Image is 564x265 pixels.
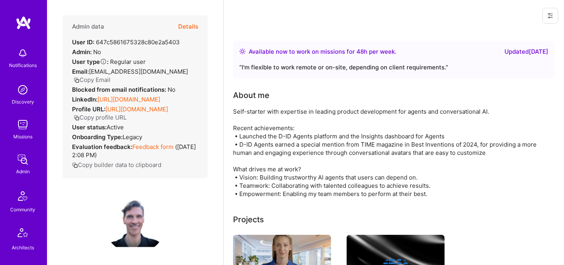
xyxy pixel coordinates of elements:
strong: User status: [72,123,107,131]
a: [URL][DOMAIN_NAME] [98,96,160,103]
div: Architects [12,243,34,252]
img: logo [16,16,31,30]
div: “ I'm flexible to work remote or on-site, depending on client requirements. ” [239,63,548,72]
strong: LinkedIn: [72,96,98,103]
div: Regular user [72,58,146,66]
h4: Admin data [72,23,104,30]
div: Updated [DATE] [504,47,548,56]
strong: Blocked from email notifications: [72,86,168,93]
strong: User type : [72,58,108,65]
strong: Onboarding Type: [72,133,123,141]
div: About me [233,89,269,101]
img: admin teamwork [15,152,31,167]
i: icon Copy [72,162,78,168]
div: Admin [16,167,30,176]
div: ( [DATE] 2:08 PM ) [72,143,198,159]
div: Available now to work on missions for h per week . [249,47,396,56]
span: Active [107,123,124,131]
div: 647c5861675328c80e2a5403 [72,38,180,46]
strong: Admin: [72,48,92,56]
div: No [72,48,101,56]
img: Availability [239,48,246,54]
button: Copy builder data to clipboard [72,161,161,169]
i: icon Copy [74,77,80,83]
button: Copy profile URL [74,113,127,122]
span: legacy [123,133,142,141]
img: Community [13,187,32,205]
img: User Avatar [104,191,166,254]
strong: User ID: [72,38,94,46]
strong: Email: [72,68,89,75]
div: Self-starter with expertise in leading product development for agents and conversational AI. Rece... [233,107,546,198]
div: No [72,85,175,94]
strong: Evaluation feedback: [72,143,132,151]
img: teamwork [15,117,31,132]
div: Notifications [9,61,37,69]
img: discovery [15,82,31,98]
div: Community [10,205,35,214]
div: Discovery [12,98,34,106]
button: Copy Email [74,76,110,84]
button: Details [178,15,198,38]
div: Missions [13,132,33,141]
img: Architects [13,225,32,243]
div: Projects [233,214,264,225]
i: icon Copy [74,115,80,121]
img: bell [15,45,31,61]
a: Feedback form [132,143,174,151]
strong: Profile URL: [72,105,105,113]
span: 48 [356,48,364,55]
i: Help [100,58,107,65]
span: [EMAIL_ADDRESS][DOMAIN_NAME] [89,68,188,75]
a: [URL][DOMAIN_NAME] [105,105,168,113]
